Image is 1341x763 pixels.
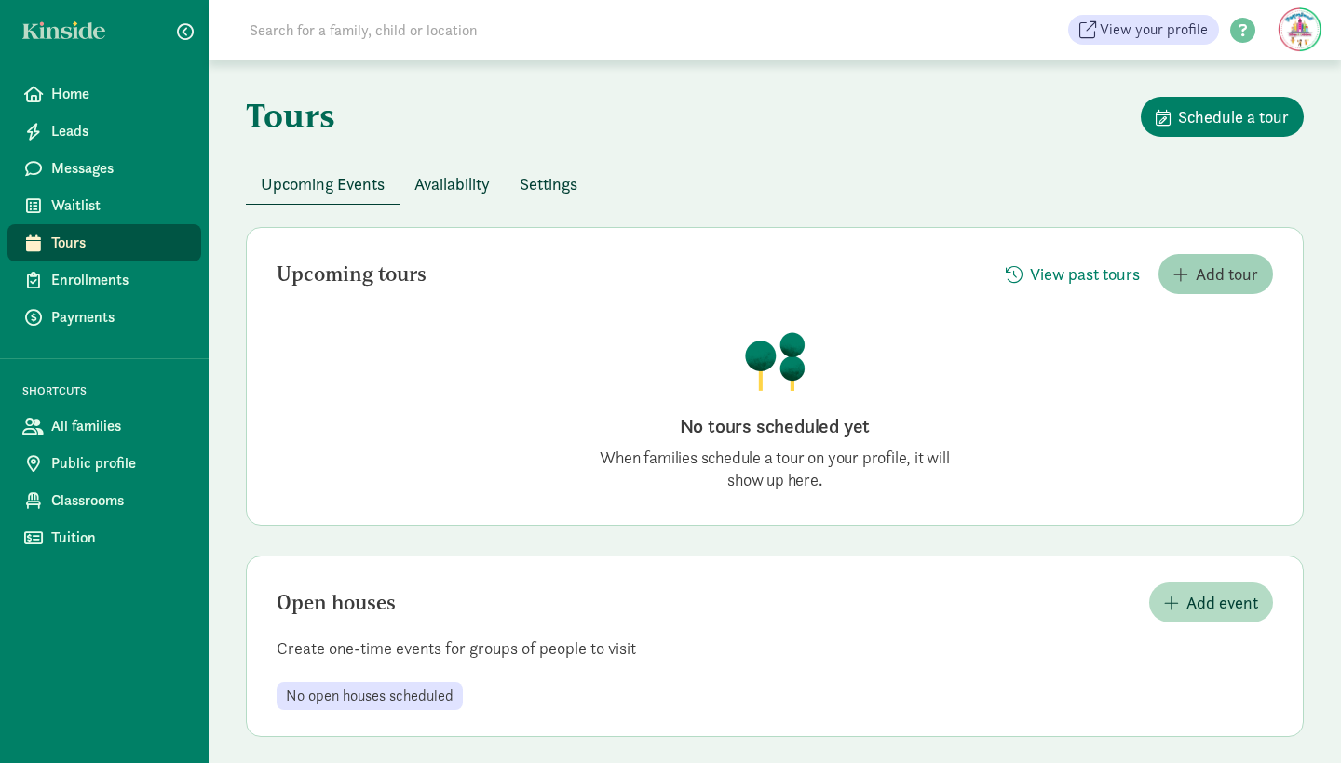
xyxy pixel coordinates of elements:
[51,489,186,512] span: Classrooms
[261,171,385,196] span: Upcoming Events
[1196,261,1258,287] span: Add tour
[991,254,1155,294] button: View past tours
[246,164,400,204] button: Upcoming Events
[743,331,806,391] img: illustration-trees.png
[51,269,186,291] span: Enrollments
[991,264,1155,286] a: View past tours
[7,187,201,224] a: Waitlist
[400,164,505,204] button: Availability
[1149,582,1273,622] button: Add event
[414,171,490,196] span: Availability
[246,97,335,134] h1: Tours
[247,637,1303,660] p: Create one-time events for groups of people to visit
[589,447,961,491] p: When families schedule a tour on your profile, it will show up here.
[7,224,201,261] a: Tours
[7,261,201,299] a: Enrollments
[505,164,592,204] button: Settings
[51,194,186,217] span: Waitlist
[589,413,961,439] h2: No tours scheduled yet
[1186,590,1258,615] span: Add event
[7,482,201,519] a: Classrooms
[1030,261,1140,287] span: View past tours
[51,452,186,475] span: Public profile
[1100,19,1208,41] span: View your profile
[1178,104,1289,129] span: Schedule a tour
[7,75,201,113] a: Home
[51,232,186,254] span: Tours
[51,157,186,180] span: Messages
[1068,15,1219,45] a: View your profile
[520,171,577,196] span: Settings
[238,11,761,48] input: Search for a family, child or location
[51,83,186,105] span: Home
[1248,674,1341,763] iframe: Chat Widget
[7,150,201,187] a: Messages
[1158,254,1273,294] button: Add tour
[51,306,186,328] span: Payments
[277,263,427,286] h2: Upcoming tours
[1141,97,1304,137] button: Schedule a tour
[51,120,186,142] span: Leads
[7,113,201,150] a: Leads
[7,519,201,556] a: Tuition
[7,299,201,336] a: Payments
[51,527,186,549] span: Tuition
[286,688,454,704] span: No open houses scheduled
[7,408,201,445] a: All families
[277,592,396,614] h2: Open houses
[51,415,186,437] span: All families
[7,445,201,482] a: Public profile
